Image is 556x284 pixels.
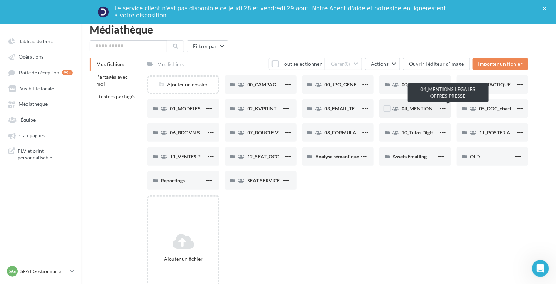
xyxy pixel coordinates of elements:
a: Campagnes [4,129,77,141]
span: 04_MENTIONS LEGALES OFFRES PRESSE [402,105,495,111]
span: SEAT SERVICE [248,177,280,183]
span: Fichiers partagés [96,93,136,99]
a: Tableau de bord [4,35,77,47]
span: SG [9,268,16,275]
span: 01_MODELES [170,105,201,111]
iframe: Intercom live chat [532,260,549,277]
span: Partagés avec moi [96,74,128,87]
a: SG SEAT Gestionnaire [6,265,75,278]
span: Reportings [161,177,185,183]
div: Médiathèque [90,24,548,35]
a: PLV et print personnalisable [4,145,77,164]
span: Tableau de bord [19,38,54,44]
a: Boîte de réception 99+ [4,66,77,79]
p: SEAT Gestionnaire [20,268,67,275]
span: 06_BDC VN SEAT [170,129,209,135]
div: 99+ [62,70,73,75]
a: Opérations [4,50,77,63]
span: Visibilité locale [20,85,54,91]
span: 03_EMAIL_TEMPLATE HTML SEAT [325,105,402,111]
span: Médiathèque [19,101,48,107]
span: Analyse sémantique [316,153,359,159]
a: Équipe [4,113,77,126]
span: 08_FORMULAIRE DE DEMANDE CRÉATIVE [325,129,421,135]
img: Profile image for Service-Client [98,6,109,18]
span: 02_KVPRINT [248,105,277,111]
span: Boîte de réception [19,70,59,75]
div: Ajouter un fichier [151,255,215,262]
div: Le service client n'est pas disponible ce jeudi 28 et vendredi 29 août. Notre Agent d'aide et not... [115,5,447,19]
span: Mes fichiers [96,61,124,67]
button: Tout sélectionner [269,58,325,70]
span: 10_Tutos Digitaleo [402,129,442,135]
span: 11_VENTES PRIVÉES SEAT [170,153,230,159]
div: Fermer [543,6,550,11]
a: aide en ligne [389,5,426,12]
span: 00_TACTIQUE_JUILLET AOÛT [479,81,545,87]
span: 12_SEAT_OCCASIONS_GARANTIES [248,153,327,159]
span: 00_JPO_GENERIQUE IBIZA ARONA [325,81,404,87]
button: Ouvrir l'éditeur d'image [403,58,470,70]
span: Actions [371,61,389,67]
div: Mes fichiers [157,61,184,68]
button: Gérer(0) [325,58,362,70]
div: Ajouter un dossier [148,81,218,88]
button: Importer un fichier [473,58,528,70]
a: Visibilité locale [4,82,77,95]
span: Importer un fichier [478,61,523,67]
span: 07_BOUCLE VIDEO ECRAN SHOWROOM [248,129,341,135]
span: PLV et print personnalisable [18,147,73,161]
span: (0) [344,61,350,67]
span: Équipe [20,117,36,123]
div: 04_MENTIONS LEGALES OFFRES PRESSE [408,83,489,102]
span: OLD [470,153,480,159]
span: 00_OFFRES_JUILLET AOÛT [402,81,463,87]
span: Assets Emailing [393,153,427,159]
span: Opérations [19,54,43,60]
span: 11_POSTER ADEME SEAT [479,129,537,135]
button: Filtrer par [187,40,228,52]
span: 00_CAMPAGNE_SEPTEMBRE [248,81,313,87]
a: Médiathèque [4,97,77,110]
span: Campagnes [19,133,45,139]
button: Actions [365,58,400,70]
